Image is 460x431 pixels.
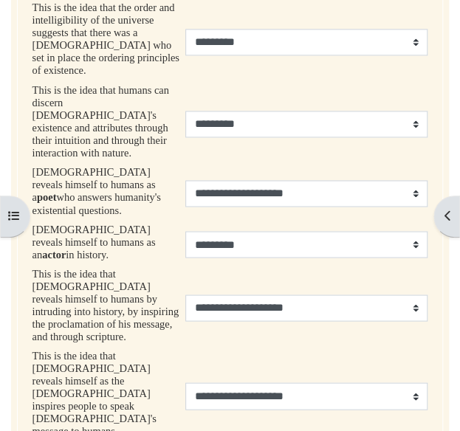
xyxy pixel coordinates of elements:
p: This is the idea that humans can discern [DEMOGRAPHIC_DATA]'s existence and attributes through th... [32,84,182,159]
p: This is the idea that [DEMOGRAPHIC_DATA] reveals himself to humans by intruding into history, by ... [32,267,182,342]
strong: actor [42,248,66,260]
p: This is the idea that the order and intelligibility of the universe suggests that there was a [DE... [32,1,182,77]
p: [DEMOGRAPHIC_DATA] reveals himself to humans as an in history. [32,223,182,261]
p: [DEMOGRAPHIC_DATA] reveals himself to humans as a who answers humanity's existential questions. [32,166,182,216]
strong: poet [37,191,56,203]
